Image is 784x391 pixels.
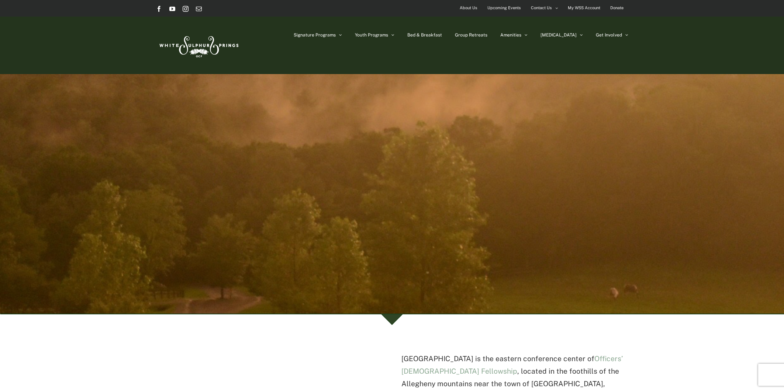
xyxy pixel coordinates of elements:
img: White Sulphur Springs Logo [156,28,241,63]
a: Instagram [183,6,189,12]
span: About Us [460,3,477,13]
span: Amenities [500,33,521,37]
a: Youth Programs [355,17,394,53]
span: Donate [610,3,624,13]
span: Signature Programs [294,33,336,37]
span: Get Involved [596,33,622,37]
span: [MEDICAL_DATA] [540,33,577,37]
a: [MEDICAL_DATA] [540,17,583,53]
span: Contact Us [531,3,552,13]
a: Signature Programs [294,17,342,53]
a: YouTube [169,6,175,12]
span: Upcoming Events [487,3,521,13]
span: Youth Programs [355,33,388,37]
nav: Main Menu [294,17,628,53]
a: Facebook [156,6,162,12]
span: Bed & Breakfast [407,33,442,37]
span: Group Retreats [455,33,487,37]
a: Email [196,6,202,12]
a: Amenities [500,17,528,53]
span: My WSS Account [568,3,600,13]
a: Group Retreats [455,17,487,53]
a: Officers’ [DEMOGRAPHIC_DATA] Fellowship [401,355,623,375]
a: Get Involved [596,17,628,53]
a: Bed & Breakfast [407,17,442,53]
